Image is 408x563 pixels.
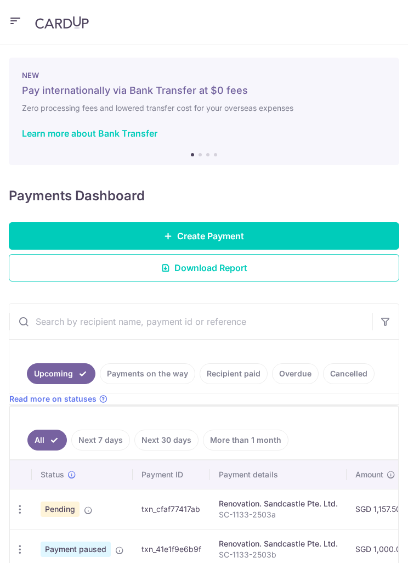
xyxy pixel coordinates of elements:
[9,187,145,205] h4: Payments Dashboard
[41,502,80,517] span: Pending
[22,102,386,115] h6: Zero processing fees and lowered transfer cost for your overseas expenses
[174,261,247,274] span: Download Report
[22,84,386,97] h5: Pay internationally via Bank Transfer at $0 fees
[27,430,67,451] a: All
[133,489,210,529] td: txn_cfaf77417ab
[9,304,372,339] input: Search by recipient name, payment id or reference
[203,430,288,451] a: More than 1 month
[41,542,111,557] span: Payment paused
[219,549,338,560] p: SC-1133-2503b
[35,16,89,29] img: CardUp
[177,229,244,243] span: Create Payment
[100,363,195,384] a: Payments on the way
[219,498,338,509] div: Renovation. Sandcastle Pte. Ltd.
[200,363,268,384] a: Recipient paid
[355,469,383,480] span: Amount
[133,460,210,489] th: Payment ID
[27,363,95,384] a: Upcoming
[22,128,157,139] a: Learn more about Bank Transfer
[219,509,338,520] p: SC-1133-2503a
[22,71,386,80] p: NEW
[134,430,199,451] a: Next 30 days
[272,363,319,384] a: Overdue
[9,254,399,281] a: Download Report
[219,538,338,549] div: Renovation. Sandcastle Pte. Ltd.
[9,393,97,404] span: Read more on statuses
[323,363,375,384] a: Cancelled
[9,222,399,250] a: Create Payment
[71,430,130,451] a: Next 7 days
[9,393,107,404] a: Read more on statuses
[41,469,64,480] span: Status
[210,460,347,489] th: Payment details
